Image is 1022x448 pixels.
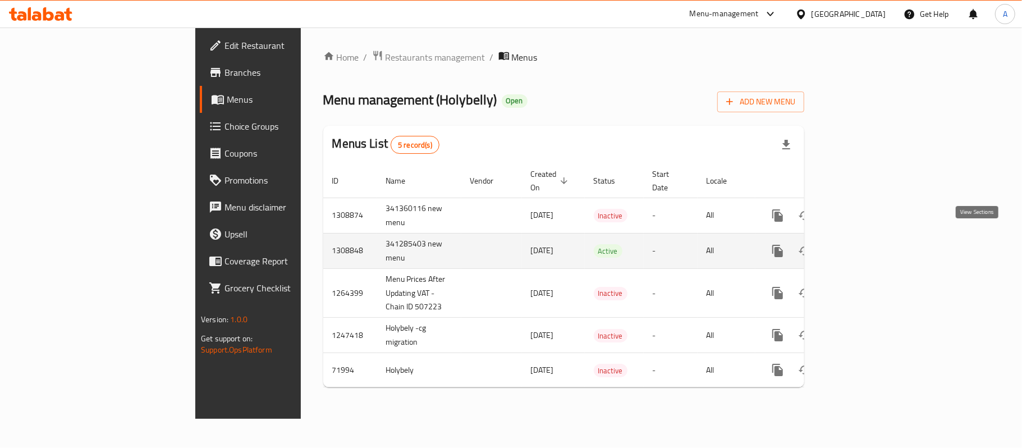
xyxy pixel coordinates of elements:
[764,356,791,383] button: more
[224,120,357,133] span: Choice Groups
[502,96,528,106] span: Open
[224,66,357,79] span: Branches
[791,202,818,229] button: Change Status
[698,198,755,233] td: All
[391,136,439,154] div: Total records count
[594,287,627,300] span: Inactive
[224,281,357,295] span: Grocery Checklist
[470,174,508,188] span: Vendor
[200,221,366,248] a: Upsell
[224,147,357,160] span: Coupons
[764,202,791,229] button: more
[531,286,554,300] span: [DATE]
[490,51,494,64] li: /
[791,280,818,307] button: Change Status
[224,254,357,268] span: Coverage Report
[644,233,698,268] td: -
[644,268,698,318] td: -
[201,342,272,357] a: Support.OpsPlatform
[230,312,248,327] span: 1.0.0
[594,174,630,188] span: Status
[201,331,253,346] span: Get support on:
[531,243,554,258] span: [DATE]
[653,167,684,194] span: Start Date
[764,322,791,349] button: more
[594,245,622,258] span: Active
[791,237,818,264] button: Change Status
[594,364,627,377] span: Inactive
[224,227,357,241] span: Upsell
[644,198,698,233] td: -
[773,131,800,158] div: Export file
[512,51,538,64] span: Menus
[531,328,554,342] span: [DATE]
[200,140,366,167] a: Coupons
[812,8,886,20] div: [GEOGRAPHIC_DATA]
[377,318,461,353] td: Holybely -cg migration
[791,322,818,349] button: Change Status
[531,208,554,222] span: [DATE]
[698,318,755,353] td: All
[698,268,755,318] td: All
[200,86,366,113] a: Menus
[200,59,366,86] a: Branches
[707,174,742,188] span: Locale
[224,39,357,52] span: Edit Restaurant
[323,164,881,388] table: enhanced table
[386,51,485,64] span: Restaurants management
[200,248,366,275] a: Coverage Report
[726,95,795,109] span: Add New Menu
[332,174,354,188] span: ID
[224,173,357,187] span: Promotions
[644,318,698,353] td: -
[200,167,366,194] a: Promotions
[200,275,366,301] a: Grocery Checklist
[201,312,228,327] span: Version:
[377,353,461,387] td: Holybely
[594,209,627,222] span: Inactive
[391,140,439,150] span: 5 record(s)
[690,7,759,21] div: Menu-management
[531,363,554,377] span: [DATE]
[227,93,357,106] span: Menus
[224,200,357,214] span: Menu disclaimer
[698,353,755,387] td: All
[200,113,366,140] a: Choice Groups
[531,167,571,194] span: Created On
[332,135,439,154] h2: Menus List
[755,164,881,198] th: Actions
[644,353,698,387] td: -
[323,50,804,65] nav: breadcrumb
[698,233,755,268] td: All
[791,356,818,383] button: Change Status
[377,198,461,233] td: 341360116 new menu
[1003,8,1007,20] span: A
[200,194,366,221] a: Menu disclaimer
[372,50,485,65] a: Restaurants management
[386,174,420,188] span: Name
[764,280,791,307] button: more
[717,92,804,112] button: Add New Menu
[502,94,528,108] div: Open
[764,237,791,264] button: more
[323,87,497,112] span: Menu management ( Holybelly )
[594,244,622,258] div: Active
[200,32,366,59] a: Edit Restaurant
[594,330,627,342] span: Inactive
[377,268,461,318] td: Menu Prices After Updating VAT - Chain ID 507223
[377,233,461,268] td: 341285403 new menu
